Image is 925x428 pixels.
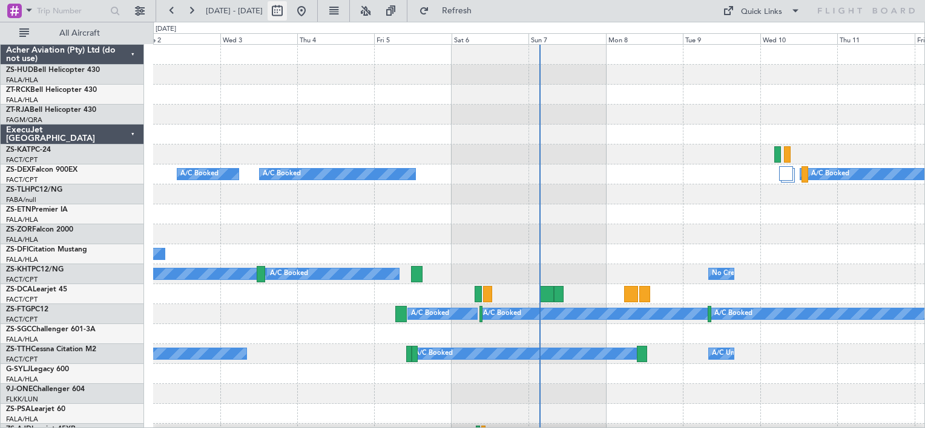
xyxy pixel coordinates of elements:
[432,7,482,15] span: Refresh
[156,24,176,34] div: [DATE]
[6,266,31,273] span: ZS-KHT
[6,246,87,253] a: ZS-DFICitation Mustang
[6,96,38,105] a: FALA/HLA
[6,386,85,393] a: 9J-ONEChallenger 604
[6,166,31,173] span: ZS-DEX
[6,86,97,94] a: ZT-RCKBell Helicopter 430
[6,115,42,125] a: FAGM/QRA
[220,33,297,44] div: Wed 3
[6,346,31,353] span: ZS-TTH
[270,265,308,283] div: A/C Booked
[6,326,31,333] span: ZS-SGC
[741,6,782,18] div: Quick Links
[6,66,33,74] span: ZS-HUD
[6,186,30,193] span: ZS-TLH
[6,315,38,324] a: FACT/CPT
[811,165,849,183] div: A/C Booked
[206,5,263,16] span: [DATE] - [DATE]
[411,305,449,323] div: A/C Booked
[717,1,806,21] button: Quick Links
[415,345,453,363] div: A/C Booked
[413,1,486,21] button: Refresh
[6,306,48,313] a: ZS-FTGPC12
[6,106,96,114] a: ZT-RJABell Helicopter 430
[143,33,220,44] div: Tue 2
[6,106,30,114] span: ZT-RJA
[6,175,38,184] a: FACT/CPT
[6,406,65,413] a: ZS-PSALearjet 60
[6,155,38,164] a: FACT/CPT
[6,266,64,273] a: ZS-KHTPC12/NG
[6,246,28,253] span: ZS-DFI
[683,33,760,44] div: Tue 9
[606,33,683,44] div: Mon 8
[6,66,100,74] a: ZS-HUDBell Helicopter 430
[6,335,38,344] a: FALA/HLA
[6,286,67,293] a: ZS-DCALearjet 45
[6,326,96,333] a: ZS-SGCChallenger 601-3A
[6,415,38,424] a: FALA/HLA
[6,386,33,393] span: 9J-ONE
[6,206,31,213] span: ZS-ETN
[6,286,33,293] span: ZS-DCA
[263,165,301,183] div: A/C Booked
[6,86,30,94] span: ZT-RCK
[714,305,752,323] div: A/C Booked
[6,166,77,173] a: ZS-DEXFalcon 900EX
[6,395,38,404] a: FLKK/LUN
[6,255,38,264] a: FALA/HLA
[6,76,38,85] a: FALA/HLA
[6,226,73,233] a: ZS-ZORFalcon 2000
[6,295,38,304] a: FACT/CPT
[712,265,740,283] div: No Crew
[374,33,451,44] div: Fri 5
[6,186,62,193] a: ZS-TLHPC12/NG
[712,345,762,363] div: A/C Unavailable
[6,406,31,413] span: ZS-PSA
[6,366,30,373] span: G-SYLJ
[6,146,31,154] span: ZS-KAT
[13,24,131,43] button: All Aircraft
[760,33,837,44] div: Wed 10
[6,306,31,313] span: ZS-FTG
[837,33,914,44] div: Thu 11
[6,235,38,244] a: FALA/HLA
[6,215,38,224] a: FALA/HLA
[6,366,69,373] a: G-SYLJLegacy 600
[6,355,38,364] a: FACT/CPT
[6,275,38,284] a: FACT/CPT
[180,165,219,183] div: A/C Booked
[6,346,96,353] a: ZS-TTHCessna Citation M2
[483,305,521,323] div: A/C Booked
[37,2,107,20] input: Trip Number
[6,146,51,154] a: ZS-KATPC-24
[6,226,32,233] span: ZS-ZOR
[452,33,528,44] div: Sat 6
[528,33,605,44] div: Sun 7
[6,195,36,204] a: FABA/null
[31,29,128,37] span: All Aircraft
[6,375,38,384] a: FALA/HLA
[6,206,68,213] a: ZS-ETNPremier IA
